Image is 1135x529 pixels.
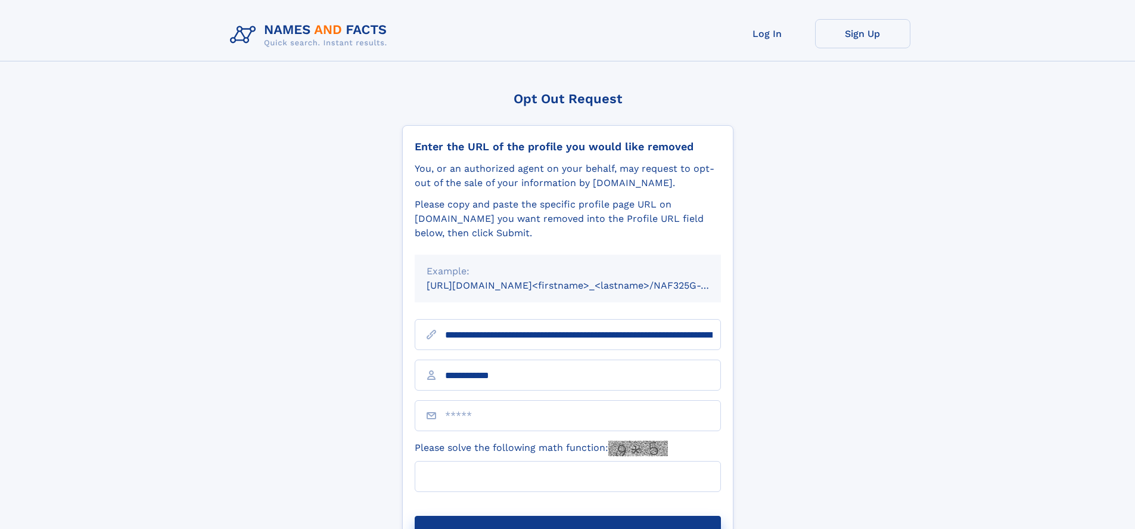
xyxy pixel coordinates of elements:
a: Sign Up [815,19,910,48]
a: Log In [720,19,815,48]
div: You, or an authorized agent on your behalf, may request to opt-out of the sale of your informatio... [415,162,721,190]
label: Please solve the following math function: [415,441,668,456]
div: Please copy and paste the specific profile page URL on [DOMAIN_NAME] you want removed into the Pr... [415,197,721,240]
div: Example: [427,264,709,279]
div: Enter the URL of the profile you would like removed [415,140,721,153]
div: Opt Out Request [402,91,733,106]
small: [URL][DOMAIN_NAME]<firstname>_<lastname>/NAF325G-xxxxxxxx [427,280,744,291]
img: Logo Names and Facts [225,19,397,51]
